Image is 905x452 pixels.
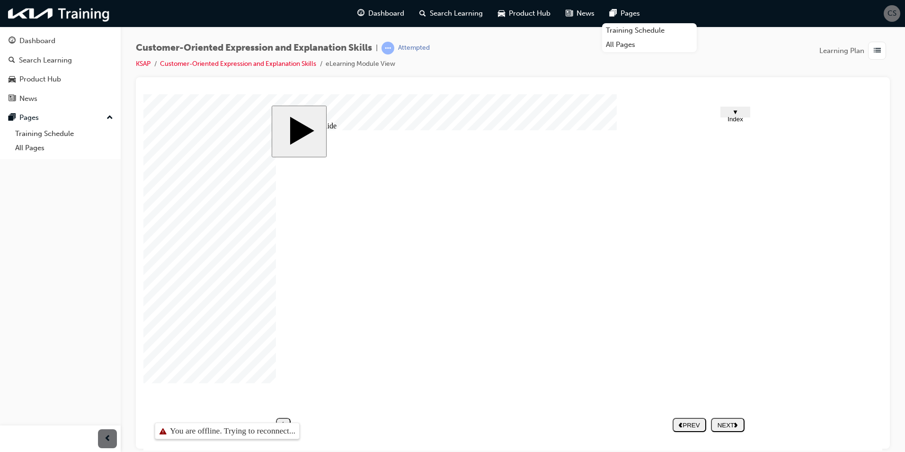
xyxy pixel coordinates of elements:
span: CS [887,8,896,19]
a: Customer-Oriented Expression and Explanation Skills [160,60,316,68]
span: Search Learning [430,8,483,19]
div: Attempted [398,44,430,53]
span: pages-icon [610,8,617,19]
span: guage-icon [9,37,16,45]
span: pages-icon [9,114,16,122]
a: pages-iconPages [602,4,648,23]
span: Product Hub [509,8,550,19]
span: prev-icon [104,433,111,445]
span: news-icon [566,8,573,19]
a: news-iconNews [558,4,602,23]
a: News [4,90,117,108]
span: search-icon [419,8,426,19]
button: DashboardSearch LearningProduct HubNews [4,30,117,109]
span: Customer-Oriented Expression and Explanation Skills [136,43,372,54]
a: search-iconSearch Learning [412,4,490,23]
span: car-icon [9,75,16,84]
div: News [19,93,37,104]
div: Customer-Oriented Expression and Explanation Skills Start Course [128,11,611,345]
img: kia-training [5,4,114,23]
a: KSAP [136,60,151,68]
button: Start [128,11,183,63]
button: Pages [4,109,117,127]
span: up-icon [106,112,113,124]
a: car-iconProduct Hub [490,4,558,23]
span: Learning Plan [819,45,864,56]
span: car-icon [498,8,505,19]
span: learningRecordVerb_ATTEMPT-icon [382,42,394,54]
button: Learning Plan [819,42,890,60]
span: | [376,43,378,54]
div: Pages [19,112,39,123]
button: CS [884,5,900,22]
span: Pages [621,8,640,19]
a: All Pages [602,37,697,52]
a: Training Schedule [602,23,697,38]
span: Dashboard [368,8,404,19]
a: Search Learning [4,52,117,69]
div: Search Learning [19,55,72,66]
span: guage-icon [357,8,364,19]
span: News [577,8,594,19]
span: list-icon [874,45,881,57]
a: Training Schedule [11,127,117,141]
a: All Pages [11,141,117,155]
li: eLearning Module View [326,59,395,70]
span: search-icon [9,56,15,65]
span: news-icon [9,95,16,103]
div: Product Hub [19,74,61,85]
div: Dashboard [19,36,55,46]
a: Product Hub [4,71,117,88]
a: guage-iconDashboard [350,4,412,23]
a: Dashboard [4,32,117,50]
